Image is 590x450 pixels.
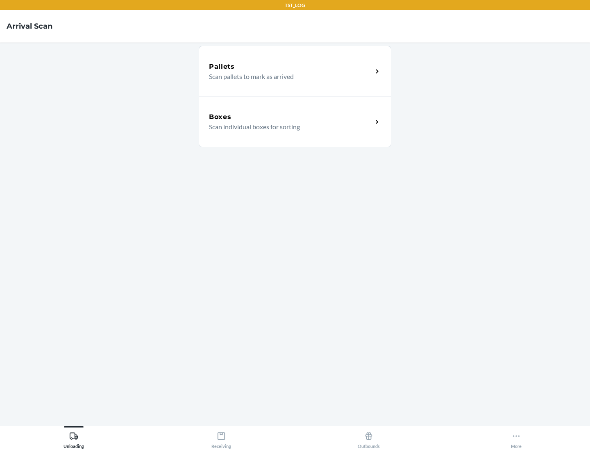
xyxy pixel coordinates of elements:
p: Scan pallets to mark as arrived [209,72,366,81]
h4: Arrival Scan [7,21,52,32]
p: Scan individual boxes for sorting [209,122,366,132]
button: Receiving [147,426,295,449]
button: Outbounds [295,426,442,449]
div: More [511,428,522,449]
p: TST_LOG [285,2,305,9]
h5: Boxes [209,112,231,122]
a: BoxesScan individual boxes for sorting [199,97,391,147]
div: Unloading [64,428,84,449]
div: Outbounds [358,428,380,449]
a: PalletsScan pallets to mark as arrived [199,46,391,97]
div: Receiving [211,428,231,449]
button: More [442,426,590,449]
h5: Pallets [209,62,235,72]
